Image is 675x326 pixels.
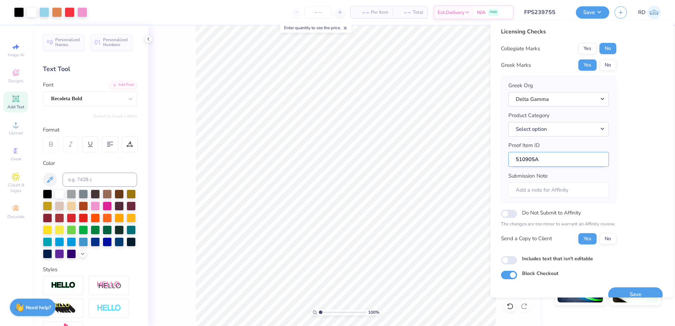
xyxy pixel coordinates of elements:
[63,173,137,187] input: e.g. 7428 c
[93,113,137,119] button: Switch to Greek Letters
[43,159,137,167] div: Color
[8,78,24,84] span: Designs
[501,61,531,69] div: Greek Marks
[43,126,138,134] div: Format
[7,104,24,110] span: Add Text
[51,281,76,289] img: Stroke
[477,9,486,16] span: N/A
[9,130,23,136] span: Upload
[55,37,80,47] span: Personalized Names
[413,9,423,16] span: Total
[43,64,137,74] div: Text Tool
[11,156,21,162] span: Greek
[608,287,663,302] button: Save
[43,81,53,89] label: Font
[355,9,369,16] span: – –
[576,6,609,19] button: Save
[508,183,609,198] input: Add a note for Affinity
[638,6,661,19] a: RD
[397,9,411,16] span: – –
[501,235,552,243] div: Send a Copy to Client
[438,9,464,16] span: Est. Delivery
[97,281,121,290] img: Shadow
[501,27,616,36] div: Licensing Checks
[8,52,24,58] span: Image AI
[368,309,379,315] span: 100 %
[508,111,549,120] label: Product Category
[43,266,137,274] div: Styles
[638,8,645,17] span: RD
[26,304,51,311] strong: Need help?
[599,43,616,54] button: No
[501,221,616,228] p: The changes are too minor to warrant an Affinity review.
[51,303,76,314] img: 3d Illusion
[304,6,332,19] input: – –
[508,172,548,180] label: Submission Note
[501,45,540,53] div: Collegiate Marks
[7,214,24,219] span: Decorate
[508,122,609,136] button: Select option
[508,82,533,90] label: Greek Org
[578,233,597,244] button: Yes
[508,92,609,107] button: Delta Gamma
[578,59,597,71] button: Yes
[490,10,497,15] span: FREE
[508,141,540,149] label: Proof Item ID
[522,270,558,277] label: Block Checkout
[599,59,616,71] button: No
[578,43,597,54] button: Yes
[371,9,388,16] span: Per Item
[522,208,581,217] label: Do Not Submit to Affinity
[599,233,616,244] button: No
[519,5,571,19] input: Untitled Design
[280,23,352,33] div: Enter quantity to see the price.
[647,6,661,19] img: Rommel Del Rosario
[4,182,28,193] span: Clipart & logos
[109,81,137,89] div: Add Font
[97,304,121,312] img: Negative Space
[522,255,593,262] label: Includes text that isn't editable
[103,37,128,47] span: Personalized Numbers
